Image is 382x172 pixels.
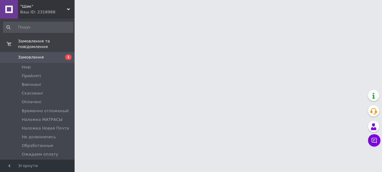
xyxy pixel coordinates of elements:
span: Замовлення [18,55,44,60]
button: Чат з покупцем [368,134,380,147]
span: Скасовані [22,90,43,96]
span: Замовлення та повідомлення [18,38,75,50]
span: Наложка МАТРАСЫ [22,117,62,122]
span: Временно отложеный [22,108,69,114]
span: Обработанные [22,143,53,148]
span: 1 [65,55,71,60]
span: Прийняті [22,73,41,79]
span: "Шик" [20,4,67,9]
span: Оплачені [22,99,41,105]
span: Нові [22,64,31,70]
input: Пошук [3,22,73,33]
span: Наложка Новая Почта [22,126,69,131]
span: Виконані [22,82,41,87]
div: Ваш ID: 2318988 [20,9,75,15]
span: Ожидаем оплату [22,152,58,157]
span: Не дозвонились [22,134,56,140]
